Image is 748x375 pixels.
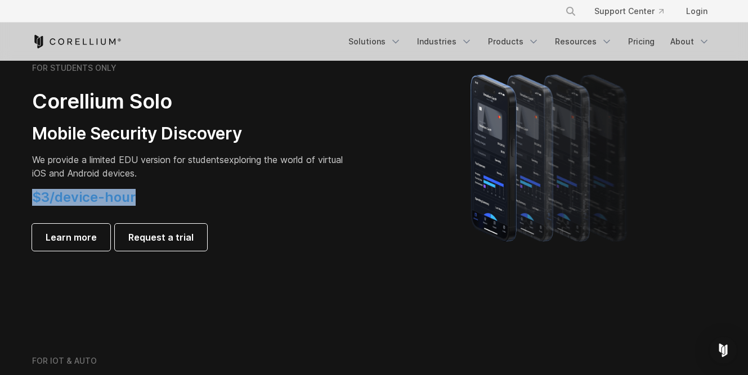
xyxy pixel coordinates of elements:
[561,1,581,21] button: Search
[677,1,716,21] a: Login
[32,123,347,144] h3: Mobile Security Discovery
[32,63,117,73] h6: FOR STUDENTS ONLY
[481,31,546,52] a: Products
[342,31,716,52] div: Navigation Menu
[115,224,207,251] a: Request a trial
[32,153,347,180] p: exploring the world of virtual iOS and Android devices.
[664,31,716,52] a: About
[621,31,661,52] a: Pricing
[32,356,97,366] h6: FOR IOT & AUTO
[548,31,619,52] a: Resources
[342,31,408,52] a: Solutions
[410,31,479,52] a: Industries
[448,58,653,255] img: A lineup of four iPhone models becoming more gradient and blurred
[32,154,224,165] span: We provide a limited EDU version for students
[710,337,737,364] div: Open Intercom Messenger
[32,89,347,114] h2: Corellium Solo
[32,224,110,251] a: Learn more
[128,231,194,244] span: Request a trial
[585,1,673,21] a: Support Center
[552,1,716,21] div: Navigation Menu
[32,35,122,48] a: Corellium Home
[46,231,97,244] span: Learn more
[32,189,136,205] span: $3/device-hour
